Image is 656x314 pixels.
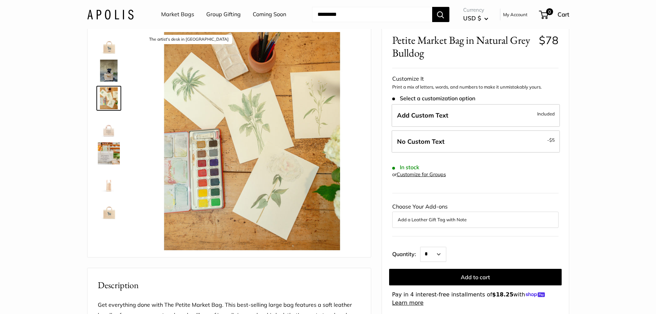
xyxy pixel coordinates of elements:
[392,164,419,171] span: In stock
[392,84,559,91] p: Print a mix of letters, words, and numbers to make it unmistakably yours.
[547,136,555,144] span: -
[392,74,559,84] div: Customize It
[503,10,528,19] a: My Account
[392,245,420,262] label: Quantity:
[549,137,555,143] span: $5
[143,32,361,250] img: description_The artist's desk in Ventura CA
[397,171,446,178] a: Customize for Groups
[161,9,194,20] a: Market Bags
[432,7,449,22] button: Search
[463,13,488,24] button: USD $
[96,31,121,55] a: Petite Market Bag in Natural Grey Bulldog
[392,130,560,153] label: Leave Blank
[389,269,562,285] button: Add to cart
[98,170,120,192] img: description_Side view of the Petite Market Bag
[397,111,448,119] span: Add Custom Text
[98,87,120,109] img: description_The artist's desk in Ventura CA
[463,14,481,22] span: USD $
[146,35,232,44] div: The artist's desk in [GEOGRAPHIC_DATA]
[98,278,361,292] h2: Description
[392,104,560,127] label: Add Custom Text
[463,5,488,15] span: Currency
[98,142,120,164] img: description_Elevated any trip to the market
[87,9,134,19] img: Apolis
[96,113,121,138] a: description_Seal of authenticity printed on the backside of every bag.
[539,33,559,47] span: $78
[558,11,569,18] span: Cart
[537,110,555,118] span: Included
[398,215,553,224] button: Add a Leather Gift Tag with Note
[540,9,569,20] a: 0 Cart
[98,115,120,137] img: description_Seal of authenticity printed on the backside of every bag.
[206,9,241,20] a: Group Gifting
[98,60,120,82] img: Petite Market Bag in Natural Grey Bulldog
[96,169,121,193] a: description_Side view of the Petite Market Bag
[98,32,120,54] img: Petite Market Bag in Natural Grey Bulldog
[96,141,121,166] a: description_Elevated any trip to the market
[96,86,121,111] a: description_The artist's desk in Ventura CA
[96,58,121,83] a: Petite Market Bag in Natural Grey Bulldog
[392,34,534,59] span: Petite Market Bag in Natural Grey Bulldog
[253,9,286,20] a: Coming Soon
[397,138,445,145] span: No Custom Text
[392,202,559,228] div: Choose Your Add-ons
[392,170,446,179] div: or
[546,8,553,15] span: 0
[392,95,475,102] span: Select a customization option
[96,196,121,221] a: Petite Market Bag in Natural Grey Bulldog
[98,197,120,220] img: Petite Market Bag in Natural Grey Bulldog
[312,7,432,22] input: Search...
